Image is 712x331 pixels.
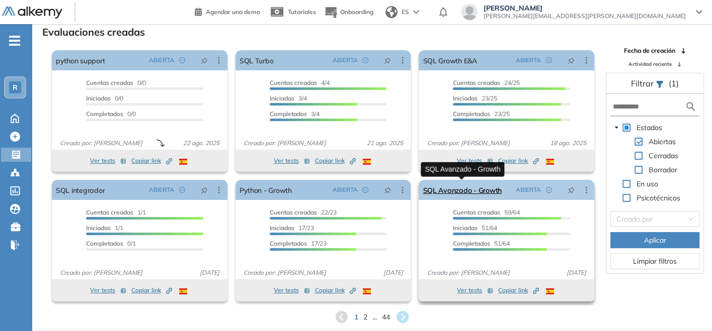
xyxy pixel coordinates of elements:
button: Copiar link [131,155,172,167]
a: SQL Avanzado - Growth [423,180,501,200]
span: Completados [270,110,307,118]
span: caret-down [614,125,619,130]
span: 0/1 [86,240,136,247]
span: 23/25 [453,94,497,102]
span: check-circle [179,187,185,193]
span: check-circle [362,57,368,63]
span: Psicotécnicos [635,192,682,204]
img: ESP [546,288,554,294]
button: Copiar link [315,155,356,167]
span: Cuentas creadas [86,208,133,216]
button: pushpin [560,182,582,198]
img: ESP [363,288,371,294]
span: Cuentas creadas [86,79,133,86]
span: pushpin [384,56,391,64]
span: Creado por: [PERSON_NAME] [423,139,513,148]
span: 44 [382,312,390,322]
a: python support [56,50,105,70]
span: Abiertas [649,137,676,146]
span: 4/4 [270,79,330,86]
span: Iniciadas [453,94,478,102]
span: check-circle [546,187,552,193]
span: ABIERTA [516,185,541,194]
span: pushpin [201,56,208,64]
button: Copiar link [131,284,172,296]
div: SQL Avanzado - Growth [421,162,504,176]
span: 59/64 [453,208,520,216]
span: Borrador [649,165,677,174]
span: Copiar link [315,286,356,295]
button: Copiar link [498,284,539,296]
span: Creado por: [PERSON_NAME] [56,139,146,148]
button: Copiar link [498,155,539,167]
a: Python - Growth [240,180,292,200]
span: 1 [354,312,358,322]
span: (1) [669,77,679,89]
iframe: Chat Widget [662,283,712,331]
span: 23/25 [453,110,510,118]
span: Filtrar [631,78,656,88]
span: Iniciadas [270,224,294,232]
span: pushpin [568,186,575,194]
a: Agendar una demo [195,5,260,17]
span: En uso [637,179,658,188]
span: Agendar una demo [206,8,260,16]
span: 18 ago. 2025 [546,139,590,148]
button: Ver tests [457,284,493,296]
span: Estados [635,122,664,134]
span: Completados [270,240,307,247]
span: Iniciadas [86,94,111,102]
span: Onboarding [340,8,373,16]
img: ESP [546,159,554,165]
span: check-circle [362,187,368,193]
img: world [385,6,398,18]
span: [DATE] [379,268,407,277]
span: 2 [363,312,367,322]
span: ABIERTA [332,56,357,65]
h3: Evaluaciones creadas [42,26,145,38]
span: 22 ago. 2025 [179,139,223,148]
button: Limpiar filtros [610,253,699,269]
span: [DATE] [563,268,590,277]
span: pushpin [568,56,575,64]
div: Widget de chat [662,283,712,331]
span: Cuentas creadas [453,79,500,86]
span: 3/4 [270,110,320,118]
span: 51/64 [453,224,497,232]
span: check-circle [546,57,552,63]
span: Aplicar [644,235,666,246]
button: pushpin [376,52,399,68]
img: Logo [2,7,62,19]
button: Ver tests [274,284,310,296]
span: ABIERTA [516,56,541,65]
span: Copiar link [131,286,172,295]
span: Iniciadas [453,224,478,232]
span: ABIERTA [149,56,174,65]
span: Abiertas [647,136,678,148]
span: Cuentas creadas [453,208,500,216]
img: ESP [363,159,371,165]
span: Psicotécnicos [637,193,680,202]
span: 0/0 [86,94,123,102]
span: Iniciadas [270,94,294,102]
img: search icon [685,100,697,113]
button: Ver tests [457,155,493,167]
span: 0/0 [86,110,136,118]
span: ... [372,312,377,322]
span: ABIERTA [332,185,357,194]
span: [PERSON_NAME][EMAIL_ADDRESS][PERSON_NAME][DOMAIN_NAME] [484,12,686,20]
span: 3/4 [270,94,307,102]
span: check-circle [179,57,185,63]
button: pushpin [560,52,582,68]
img: arrow [413,10,419,14]
span: Iniciadas [86,224,111,232]
span: Cerradas [649,151,678,160]
span: R [13,83,18,91]
button: pushpin [376,182,399,198]
span: [PERSON_NAME] [484,4,686,12]
span: 21 ago. 2025 [362,139,407,148]
a: SQL Turbo [240,50,274,70]
button: pushpin [193,182,215,198]
img: ESP [179,159,187,165]
button: Copiar link [315,284,356,296]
